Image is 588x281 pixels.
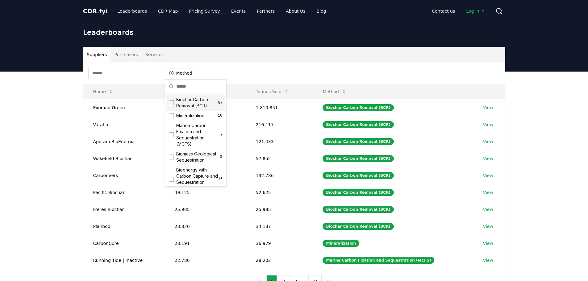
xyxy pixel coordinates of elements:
td: 34.137 [246,218,313,235]
span: 7 [220,132,223,137]
td: 52.625 [246,184,313,201]
div: Biochar Carbon Removal (BCR) [323,172,394,179]
span: Biochar Carbon Removal (BCR) [176,97,218,109]
button: Method [318,85,351,98]
button: Suppliers [83,47,111,62]
td: 121.433 [246,133,313,150]
a: View [483,189,493,196]
a: About Us [281,6,310,17]
a: CDR.fyi [83,7,108,15]
div: Biochar Carbon Removal (BCR) [323,104,394,111]
button: Method [165,68,197,78]
td: Varaha [83,116,165,133]
a: Partners [252,6,280,17]
button: Name [88,85,118,98]
a: Leaderboards [112,6,152,17]
span: Mineralization [176,113,204,119]
td: 25.985 [246,201,313,218]
a: View [483,155,493,162]
td: 57.852 [246,150,313,167]
td: Planboo [83,218,165,235]
td: 49.125 [165,184,246,201]
a: Blog [312,6,331,17]
td: 216.117 [246,116,313,133]
td: Aperam BioEnergia [83,133,165,150]
div: Biochar Carbon Removal (BCR) [323,155,394,162]
a: View [483,240,493,246]
a: Log in [461,6,490,17]
button: Tonnes Sold [251,85,294,98]
span: Biomass Geological Sequestration [176,151,219,163]
a: View [483,172,493,179]
a: Events [226,6,251,17]
span: Marine Carbon Fixation and Sequestration (MCFS) [176,122,220,147]
td: Carboneers [83,167,165,184]
span: 3 [219,155,223,159]
a: CDR Map [153,6,183,17]
td: Exomad Green [83,99,165,116]
td: Running Tide | Inactive [83,252,165,269]
td: 1.810.851 [246,99,313,116]
span: . [97,7,99,15]
span: CDR fyi [83,7,108,15]
span: Bioenergy with Carbon Capture and Sequestration (BECCS) [176,167,218,192]
button: Purchasers [111,47,142,62]
a: Pricing Survey [184,6,225,17]
td: Wakefield Biochar [83,150,165,167]
div: Mineralization [323,240,359,247]
div: Biochar Carbon Removal (BCR) [323,138,394,145]
td: 22.780 [165,252,246,269]
a: View [483,105,493,111]
nav: Main [112,6,331,17]
div: Biochar Carbon Removal (BCR) [323,189,394,196]
h1: Leaderboards [83,27,505,37]
a: View [483,122,493,128]
td: Pacific Biochar [83,184,165,201]
td: 23.191 [165,235,246,252]
a: View [483,138,493,145]
td: 132.786 [246,167,313,184]
button: Services [142,47,167,62]
td: 36.979 [246,235,313,252]
span: 16 [218,177,223,182]
span: Log in [466,8,485,14]
div: Biochar Carbon Removal (BCR) [323,121,394,128]
td: 23.320 [165,218,246,235]
a: View [483,257,493,263]
span: 10 [218,113,223,118]
div: Marine Carbon Fixation and Sequestration (MCFS) [323,257,434,264]
a: View [483,206,493,213]
td: 25.985 [165,201,246,218]
td: CarbonCure [83,235,165,252]
span: 87 [218,100,223,105]
div: Biochar Carbon Removal (BCR) [323,206,394,213]
nav: Main [427,6,490,17]
a: View [483,223,493,229]
td: 28.202 [246,252,313,269]
a: Contact us [427,6,460,17]
td: Freres Biochar [83,201,165,218]
div: Biochar Carbon Removal (BCR) [323,223,394,230]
